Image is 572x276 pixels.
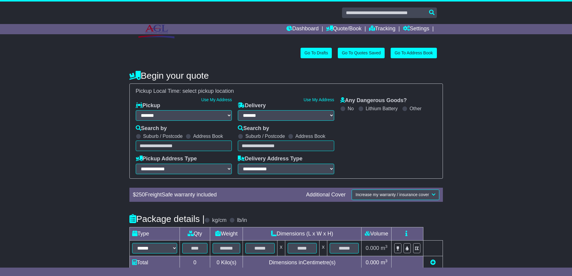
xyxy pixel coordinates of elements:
[238,125,269,132] label: Search by
[180,227,210,240] td: Qty
[430,259,436,265] a: Add new item
[129,71,443,80] h4: Begin your quote
[243,256,362,269] td: Dimensions in Centimetre(s)
[352,190,439,200] button: Increase my warranty / insurance cover
[381,245,388,251] span: m
[243,227,362,240] td: Dimensions (L x W x H)
[183,88,234,94] span: select pickup location
[391,48,437,58] a: Go To Address Book
[136,192,145,198] span: 250
[201,97,232,102] a: Use My Address
[136,102,160,109] label: Pickup
[129,256,180,269] td: Total
[129,227,180,240] td: Type
[366,106,398,111] label: Lithium Battery
[286,24,319,34] a: Dashboard
[369,24,395,34] a: Tracking
[210,256,243,269] td: Kilo(s)
[237,217,247,224] label: lb/in
[304,97,334,102] a: Use My Address
[238,102,266,109] label: Delivery
[366,259,379,265] span: 0.000
[340,97,407,104] label: Any Dangerous Goods?
[362,227,392,240] td: Volume
[303,192,349,198] div: Additional Cover
[136,156,197,162] label: Pickup Address Type
[356,192,429,197] span: Increase my warranty / insurance cover
[212,217,226,224] label: kg/cm
[129,214,205,224] h4: Package details |
[410,106,422,111] label: Other
[143,133,183,139] label: Suburb / Postcode
[193,133,223,139] label: Address Book
[130,192,303,198] div: $ FreightSafe warranty included
[245,133,285,139] label: Suburb / Postcode
[381,259,388,265] span: m
[338,48,385,58] a: Go To Quotes Saved
[180,256,210,269] td: 0
[403,24,429,34] a: Settings
[133,88,440,95] div: Pickup Local Time:
[319,240,327,256] td: x
[385,244,388,249] sup: 3
[238,156,302,162] label: Delivery Address Type
[136,125,167,132] label: Search by
[385,259,388,263] sup: 3
[210,227,243,240] td: Weight
[366,245,379,251] span: 0.000
[326,24,362,34] a: Quote/Book
[277,240,285,256] td: x
[348,106,354,111] label: No
[295,133,325,139] label: Address Book
[216,259,219,265] span: 0
[301,48,332,58] a: Go To Drafts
